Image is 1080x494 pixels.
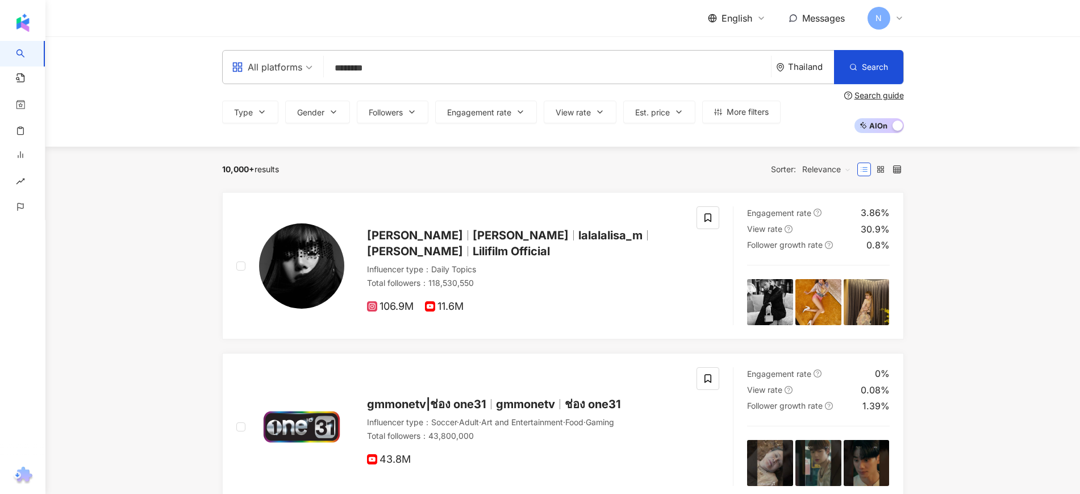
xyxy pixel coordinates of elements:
[747,369,811,379] span: Engagement rate
[297,108,324,117] span: Gender
[565,417,583,427] span: Food
[496,397,555,411] span: gmmonetv
[747,279,793,325] img: post-image
[578,229,643,242] span: lalalalisa_m
[785,225,793,233] span: question-circle
[259,223,344,309] img: KOL Avatar
[747,208,811,218] span: Engagement rate
[583,417,586,427] span: ·
[854,91,904,100] div: Search guide
[232,61,243,73] span: appstore
[222,164,255,174] span: 10,000+
[16,170,25,196] span: rise
[481,417,563,427] span: Art and Entertainment
[844,279,890,325] img: post-image
[875,12,882,24] span: N
[234,108,253,117] span: Type
[357,101,428,123] button: Followers
[844,440,890,486] img: post-image
[702,101,781,123] button: More filters
[431,417,457,427] span: Soccer
[635,108,670,117] span: Est. price
[747,401,823,410] span: Follower growth rate
[367,397,486,411] span: gmmonetv|ช่อง one31
[367,454,411,466] span: 43.8M
[222,165,279,174] div: results
[367,229,463,242] span: [PERSON_NAME]
[586,417,614,427] span: Gaming
[722,12,752,24] span: English
[367,417,683,428] div: Influencer type ：
[802,13,845,24] span: Messages
[776,63,785,72] span: environment
[12,467,34,485] img: chrome extension
[222,101,278,123] button: Type
[795,440,841,486] img: post-image
[563,417,565,427] span: ·
[222,192,904,339] a: KOL Avatar[PERSON_NAME][PERSON_NAME]lalalalisa_m[PERSON_NAME]Lilifilm OfficialInfluencer type：Dai...
[565,397,621,411] span: ช่อง one31
[727,107,769,117] span: More filters
[861,384,890,396] div: 0.08%
[861,223,890,235] div: 30.9%
[844,92,852,99] span: question-circle
[367,277,683,289] div: Total followers ： 118,530,550
[875,367,890,380] div: 0%
[747,440,793,486] img: post-image
[232,58,302,76] div: All platforms
[367,244,463,258] span: [PERSON_NAME]
[16,41,57,68] a: search
[369,108,403,117] span: Followers
[814,209,822,217] span: question-circle
[367,264,683,275] div: Influencer type ：
[425,301,464,313] span: 11.6M
[785,386,793,394] span: question-circle
[479,417,481,427] span: ·
[556,108,591,117] span: View rate
[431,264,476,274] span: Daily Topics
[795,279,841,325] img: post-image
[473,229,569,242] span: [PERSON_NAME]
[814,370,822,377] span: question-circle
[825,402,833,410] span: question-circle
[747,240,823,250] span: Follower growth rate
[747,224,782,234] span: View rate
[861,206,890,219] div: 3.86%
[459,417,479,427] span: Adult
[825,241,833,249] span: question-circle
[14,14,32,32] img: logo icon
[367,301,414,313] span: 106.9M
[473,244,550,258] span: Lilifilm Official
[862,63,888,72] span: Search
[862,400,890,412] div: 1.39%
[259,384,344,470] img: KOL Avatar
[866,239,890,251] div: 0.8%
[457,417,459,427] span: ·
[788,62,834,72] div: Thailand
[623,101,695,123] button: Est. price
[285,101,350,123] button: Gender
[802,160,851,178] span: Relevance
[544,101,616,123] button: View rate
[747,385,782,395] span: View rate
[447,108,511,117] span: Engagement rate
[771,160,857,178] div: Sorter:
[367,430,683,442] div: Total followers ： 43,800,000
[834,50,903,84] button: Search
[435,101,537,123] button: Engagement rate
